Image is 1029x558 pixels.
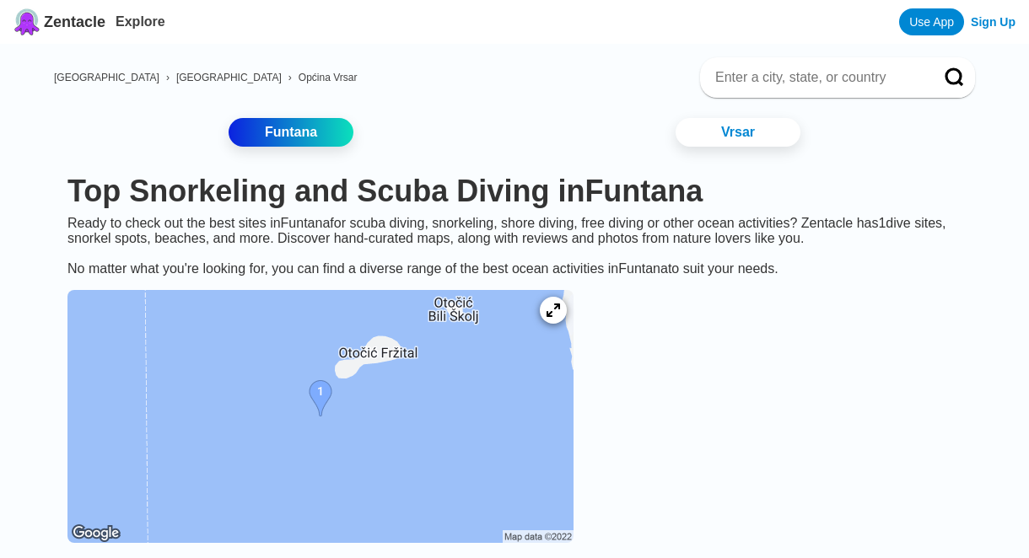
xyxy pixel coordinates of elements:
a: Explore [116,14,165,29]
img: Zentacle logo [13,8,40,35]
img: Funtana dive site map [67,290,574,543]
a: Use App [899,8,964,35]
a: Funtana [229,118,353,147]
div: Ready to check out the best sites in Funtana for scuba diving, snorkeling, shore diving, free div... [54,216,975,276]
a: Vrsar [676,118,800,147]
a: Općina Vrsar [299,72,358,83]
h1: Top Snorkeling and Scuba Diving in Funtana [67,174,962,209]
a: [GEOGRAPHIC_DATA] [176,72,282,83]
span: › [288,72,292,83]
a: Zentacle logoZentacle [13,8,105,35]
a: Sign Up [971,15,1016,29]
input: Enter a city, state, or country [714,69,921,86]
span: Zentacle [44,13,105,31]
a: [GEOGRAPHIC_DATA] [54,72,159,83]
span: › [166,72,170,83]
